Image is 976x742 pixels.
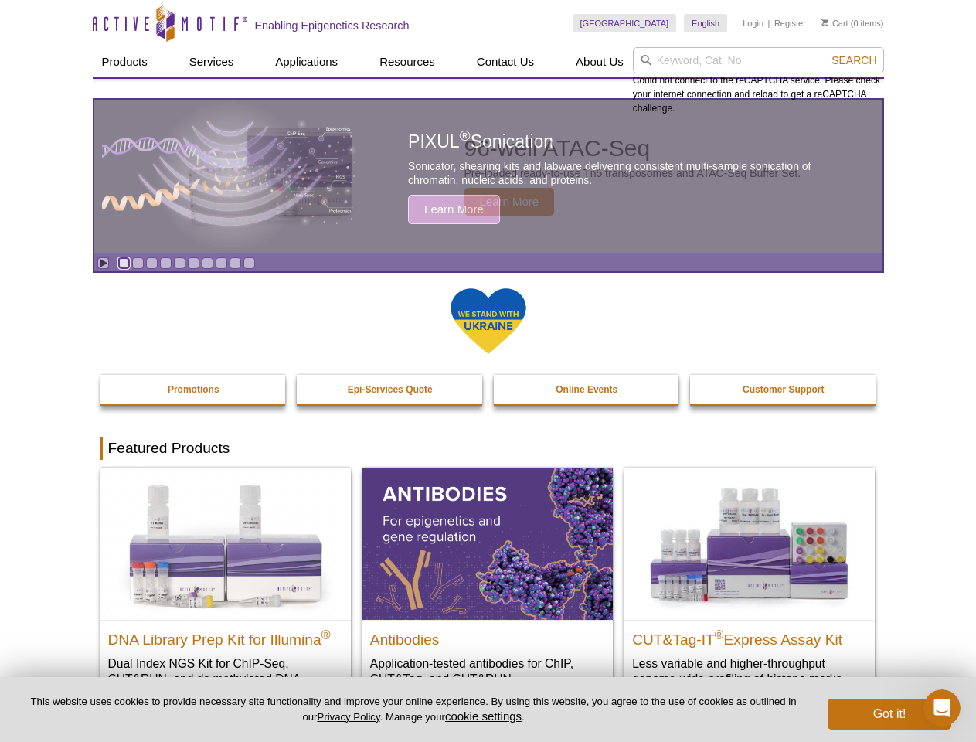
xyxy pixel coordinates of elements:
a: Cart [821,18,848,29]
p: Application-tested antibodies for ChIP, CUT&Tag, and CUT&RUN. [370,655,605,687]
li: (0 items) [821,14,884,32]
a: Privacy Policy [317,711,379,723]
a: DNA Library Prep Kit for Illumina DNA Library Prep Kit for Illumina® Dual Index NGS Kit for ChIP-... [100,468,351,717]
sup: ® [321,628,331,641]
a: Epi-Services Quote [297,375,484,404]
button: cookie settings [445,710,522,723]
a: Login [743,18,763,29]
a: [GEOGRAPHIC_DATA] [573,14,677,32]
button: Got it! [828,699,951,730]
a: Register [774,18,806,29]
a: Go to slide 1 [118,257,130,269]
p: Less variable and higher-throughput genome-wide profiling of histone marks​. [632,655,867,687]
h2: Enabling Epigenetics Research [255,19,410,32]
a: Services [180,47,243,77]
sup: ® [715,628,724,641]
p: This website uses cookies to provide necessary site functionality and improve your online experie... [25,695,802,724]
span: Search [831,54,876,66]
a: Contact Us [468,47,543,77]
a: CUT&Tag-IT® Express Assay Kit CUT&Tag-IT®Express Assay Kit Less variable and higher-throughput ge... [624,468,875,702]
p: Dual Index NGS Kit for ChIP-Seq, CUT&RUN, and ds methylated DNA assays. [108,655,343,703]
a: About Us [566,47,633,77]
li: | [768,14,770,32]
img: All Antibodies [362,468,613,619]
h2: DNA Library Prep Kit for Illumina [108,625,343,648]
a: All Antibodies Antibodies Application-tested antibodies for ChIP, CUT&Tag, and CUT&RUN. [362,468,613,702]
img: Your Cart [821,19,828,26]
img: CUT&Tag-IT® Express Assay Kit [624,468,875,619]
a: Go to slide 2 [132,257,144,269]
a: English [684,14,727,32]
strong: Online Events [556,384,617,395]
a: Promotions [100,375,287,404]
a: Go to slide 5 [174,257,185,269]
h2: Antibodies [370,625,605,648]
img: We Stand With Ukraine [450,287,527,356]
h2: Featured Products [100,437,876,460]
a: Resources [370,47,444,77]
a: Go to slide 6 [188,257,199,269]
input: Keyword, Cat. No. [633,47,884,73]
strong: Promotions [168,384,219,395]
button: Search [827,53,881,67]
img: DNA Library Prep Kit for Illumina [100,468,351,619]
a: Customer Support [690,375,877,404]
a: Go to slide 8 [216,257,227,269]
a: Go to slide 10 [243,257,255,269]
a: Toggle autoplay [97,257,109,269]
a: Go to slide 3 [146,257,158,269]
strong: Epi-Services Quote [348,384,433,395]
a: Products [93,47,157,77]
a: Online Events [494,375,681,404]
a: Go to slide 4 [160,257,172,269]
a: Applications [266,47,347,77]
div: Could not connect to the reCAPTCHA service. Please check your internet connection and reload to g... [633,47,884,115]
strong: Customer Support [743,384,824,395]
a: Go to slide 9 [230,257,241,269]
a: Go to slide 7 [202,257,213,269]
iframe: Intercom live chat [923,689,961,727]
h2: CUT&Tag-IT Express Assay Kit [632,625,867,648]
